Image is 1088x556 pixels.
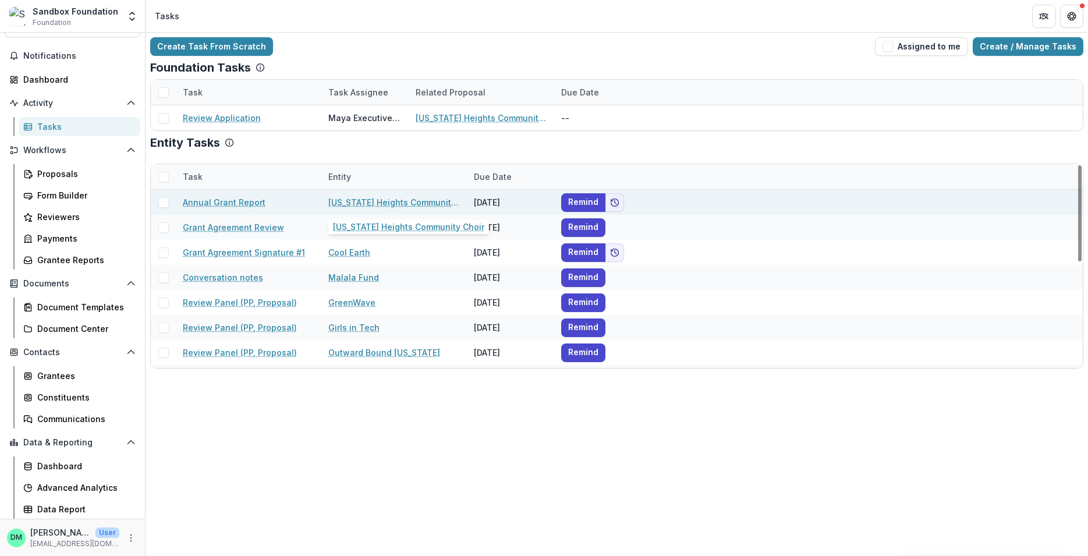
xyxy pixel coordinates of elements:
div: Task [176,171,210,183]
a: Create Task From Scratch [150,37,273,56]
button: Open Contacts [5,343,140,362]
button: Assigned to me [875,37,968,56]
div: Related Proposal [409,80,554,105]
div: -- [554,105,642,130]
div: Task [176,80,321,105]
div: Reviewers [37,211,131,223]
a: Cool Earth [328,246,370,258]
button: Partners [1032,5,1055,28]
button: Remind [561,218,605,237]
div: [DATE] [467,215,554,240]
div: Due Date [467,164,554,189]
div: Due Date [554,80,642,105]
button: Open Documents [5,274,140,293]
div: Task [176,164,321,189]
div: [DATE] [467,315,554,340]
button: Remind [561,318,605,337]
a: Form Builder [19,186,140,205]
a: Data Report [19,500,140,519]
img: Sandbox Foundation [9,7,28,26]
button: Open Activity [5,94,140,112]
div: Constituents [37,391,131,403]
div: Data Report [37,503,131,515]
a: Review Panel (PP, Proposal) [183,296,297,309]
p: [PERSON_NAME] [30,526,91,539]
a: Grant Agreement Review [183,221,284,233]
div: Task Assignee [321,80,409,105]
p: Entity Tasks [150,136,220,150]
div: [DATE] [467,190,554,215]
div: Task [176,86,210,98]
div: Proposals [37,168,131,180]
a: Constituents [19,388,140,407]
a: Advanced Analytics [19,478,140,497]
a: Communications [19,409,140,428]
a: Malala Fund [328,271,379,284]
a: GreenWave [328,296,375,309]
div: Form Builder [37,189,131,201]
div: Maya Executive Director [328,112,402,124]
div: Dan McMahon [10,534,22,541]
span: Notifications [23,51,136,61]
div: Due Date [467,171,519,183]
div: Sandbox Foundation [33,5,118,17]
a: Early Music Now [328,221,396,233]
button: Add to friends [605,193,624,212]
a: Review Application [183,112,261,124]
a: Grant Agreement Signature #1 [183,246,305,258]
div: Communications [37,413,131,425]
a: Outward Bound [US_STATE] [328,346,440,359]
div: Document Center [37,323,131,335]
button: Notifications [5,47,140,65]
a: Girls in Tech [328,321,380,334]
div: Dashboard [23,73,131,86]
div: Dashboard [37,460,131,472]
a: Review Panel (PP, Proposal) [183,346,297,359]
button: Open Data & Reporting [5,433,140,452]
div: Payments [37,232,131,245]
a: Tasks [19,117,140,136]
span: Data & Reporting [23,438,122,448]
button: Add to friends [605,243,624,262]
button: Open entity switcher [124,5,140,28]
span: Foundation [33,17,71,28]
div: Related Proposal [409,86,492,98]
a: Create / Manage Tasks [973,37,1083,56]
button: Remind [561,243,605,262]
span: Contacts [23,348,122,357]
p: Foundation Tasks [150,61,251,75]
div: [DATE] [467,240,554,265]
div: [DATE] [467,290,554,315]
div: Entity [321,164,467,189]
div: Grantee Reports [37,254,131,266]
span: Documents [23,279,122,289]
a: Document Center [19,319,140,338]
a: [US_STATE] Heights Community Choir - 2024 - Request for Applications MFFH [416,112,547,124]
p: [EMAIL_ADDRESS][DOMAIN_NAME] [30,539,119,549]
a: Document Templates [19,298,140,317]
a: [US_STATE] Heights Community Choir [328,196,460,208]
p: User [95,527,119,538]
button: Remind [561,293,605,312]
button: Remind [561,193,605,212]
div: Tasks [155,10,179,22]
div: Tasks [37,121,131,133]
a: Review Panel (PP, Proposal) [183,321,297,334]
a: Annual Grant Report [183,196,265,208]
a: Dashboard [19,456,140,476]
div: Entity [321,171,358,183]
span: Workflows [23,146,122,155]
a: Conversation notes [183,271,263,284]
div: Advanced Analytics [37,481,131,494]
a: Grantees [19,366,140,385]
button: More [124,531,138,545]
a: Proposals [19,164,140,183]
div: Grantees [37,370,131,382]
a: Dashboard [5,70,140,89]
div: Document Templates [37,301,131,313]
button: Open Workflows [5,141,140,160]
